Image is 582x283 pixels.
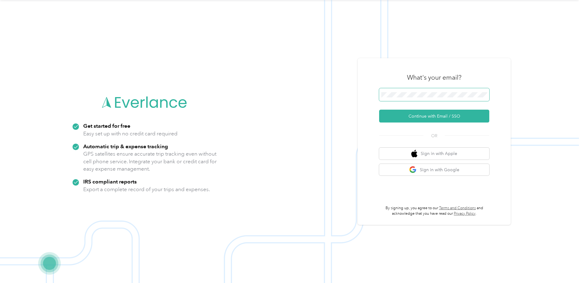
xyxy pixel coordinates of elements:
[439,206,476,210] a: Terms and Conditions
[379,164,489,176] button: google logoSign in with Google
[379,148,489,160] button: apple logoSign in with Apple
[83,123,130,129] strong: Get started for free
[83,143,168,149] strong: Automatic trip & expense tracking
[83,178,137,185] strong: IRS compliant reports
[83,186,210,193] p: Export a complete record of your trips and expenses.
[409,166,417,174] img: google logo
[411,150,417,157] img: apple logo
[454,211,476,216] a: Privacy Policy
[379,110,489,123] button: Continue with Email / SSO
[83,130,177,138] p: Easy set up with no credit card required
[379,206,489,216] p: By signing up, you agree to our and acknowledge that you have read our .
[83,150,217,173] p: GPS satellites ensure accurate trip tracking even without cell phone service. Integrate your bank...
[423,133,445,139] span: OR
[407,73,461,82] h3: What's your email?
